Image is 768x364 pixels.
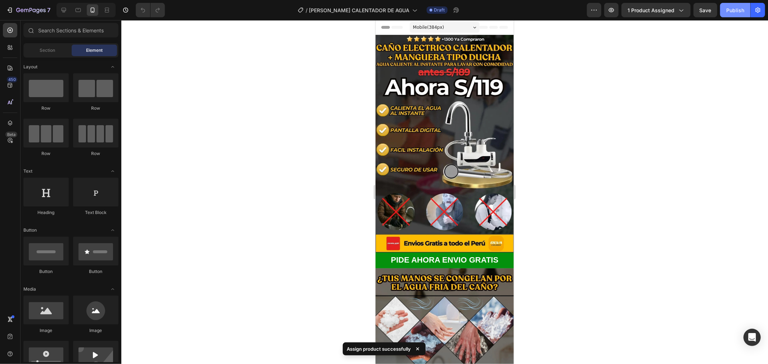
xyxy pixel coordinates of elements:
[23,168,32,174] span: Text
[107,165,118,177] span: Toggle open
[73,327,118,334] div: Image
[376,20,514,364] iframe: Design area
[306,6,307,14] span: /
[3,3,54,17] button: 7
[73,209,118,216] div: Text Block
[23,105,69,112] div: Row
[47,6,50,14] p: 7
[5,132,17,137] div: Beta
[23,23,118,37] input: Search Sections & Elements
[23,227,37,233] span: Button
[73,150,118,157] div: Row
[73,105,118,112] div: Row
[347,345,411,352] p: Assign product successfully
[107,283,118,295] span: Toggle open
[628,6,674,14] span: 1 product assigned
[726,6,744,14] div: Publish
[434,7,445,13] span: Draft
[23,327,69,334] div: Image
[23,150,69,157] div: Row
[693,3,717,17] button: Save
[136,3,165,17] div: Undo/Redo
[621,3,691,17] button: 1 product assigned
[744,329,761,346] div: Open Intercom Messenger
[86,47,103,54] span: Element
[23,64,37,70] span: Layout
[23,286,36,292] span: Media
[40,47,55,54] span: Section
[7,77,17,82] div: 450
[700,7,711,13] span: Save
[107,61,118,73] span: Toggle open
[23,268,69,275] div: Button
[23,209,69,216] div: Heading
[73,268,118,275] div: Button
[720,3,750,17] button: Publish
[309,6,409,14] span: [PERSON_NAME] CALENTADOR DE AGUA
[107,224,118,236] span: Toggle open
